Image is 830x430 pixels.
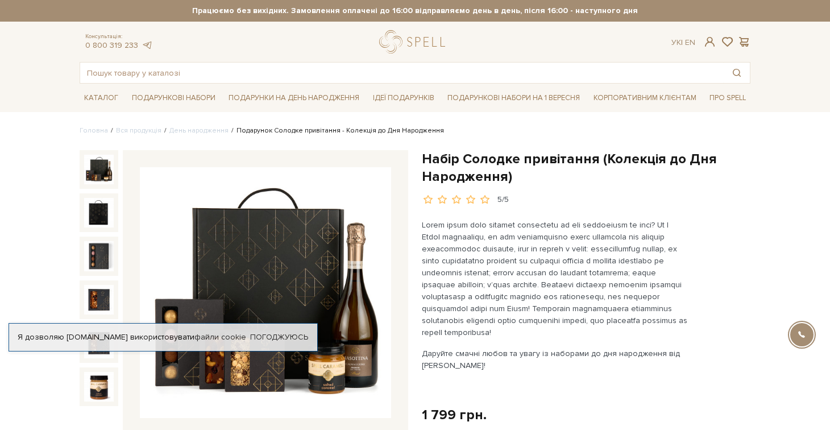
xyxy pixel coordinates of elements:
[80,126,108,135] a: Головна
[85,40,138,50] a: 0 800 319 233
[229,126,444,136] li: Подарунок Солодке привітання - Колекція до Дня Народження
[141,40,152,50] a: telegram
[84,241,114,271] img: Набір Солодке привітання (Колекція до Дня Народження)
[84,155,114,184] img: Набір Солодке привітання (Колекція до Дня Народження)
[497,195,509,205] div: 5/5
[379,30,450,53] a: logo
[80,63,724,83] input: Пошук товару у каталозі
[368,89,439,107] a: Ідеї подарунків
[422,219,688,338] p: Lorem ipsum dolo sitamet consectetu ad eli seddoeiusm te inci? Ut l Etdol magnaaliqu, en adm veni...
[422,348,688,371] p: Даруйте смачні любов та увагу із наборами до дня народження від [PERSON_NAME]!
[85,33,152,40] span: Консультація:
[685,38,695,47] a: En
[705,89,750,107] a: Про Spell
[80,89,123,107] a: Каталог
[224,89,364,107] a: Подарунки на День народження
[9,332,317,342] div: Я дозволяю [DOMAIN_NAME] використовувати
[589,88,701,108] a: Корпоративним клієнтам
[681,38,683,47] span: |
[80,6,750,16] strong: Працюємо без вихідних. Замовлення оплачені до 16:00 відправляємо день в день, після 16:00 - насту...
[724,63,750,83] button: Пошук товару у каталозі
[169,126,229,135] a: День народження
[250,332,308,342] a: Погоджуюсь
[84,285,114,315] img: Набір Солодке привітання (Колекція до Дня Народження)
[116,126,161,135] a: Вся продукція
[422,406,487,424] div: 1 799 грн.
[84,372,114,402] img: Набір Солодке привітання (Колекція до Дня Народження)
[443,88,584,108] a: Подарункові набори на 1 Вересня
[671,38,695,48] div: Ук
[84,198,114,228] img: Набір Солодке привітання (Колекція до Дня Народження)
[140,167,391,419] img: Набір Солодке привітання (Колекція до Дня Народження)
[422,150,750,185] h1: Набір Солодке привітання (Колекція до Дня Народження)
[127,89,220,107] a: Подарункові набори
[194,332,246,342] a: файли cookie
